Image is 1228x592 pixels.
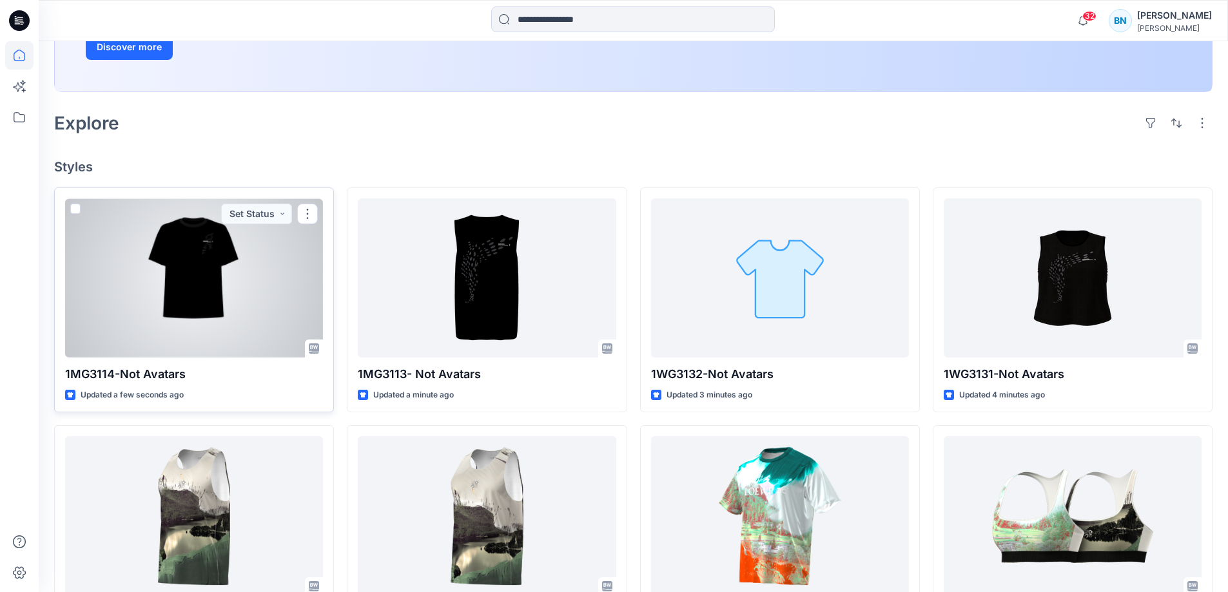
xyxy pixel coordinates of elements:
[358,198,616,358] a: 1MG3113- Not Avatars
[944,198,1202,358] a: 1WG3131-Not Avatars
[81,388,184,402] p: Updated a few seconds ago
[667,388,752,402] p: Updated 3 minutes ago
[86,34,173,60] button: Discover more
[1109,9,1132,32] div: BN
[86,34,376,60] a: Discover more
[1137,23,1212,33] div: [PERSON_NAME]
[358,365,616,383] p: 1MG3113- Not Avatars
[65,365,323,383] p: 1MG3114-Not Avatars
[651,365,909,383] p: 1WG3132-Not Avatars
[651,198,909,358] a: 1WG3132-Not Avatars
[54,159,1213,175] h4: Styles
[959,388,1045,402] p: Updated 4 minutes ago
[65,198,323,358] a: 1MG3114-Not Avatars
[373,388,454,402] p: Updated a minute ago
[944,365,1202,383] p: 1WG3131-Not Avatars
[54,113,119,133] h2: Explore
[1137,8,1212,23] div: [PERSON_NAME]
[1082,11,1096,21] span: 32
